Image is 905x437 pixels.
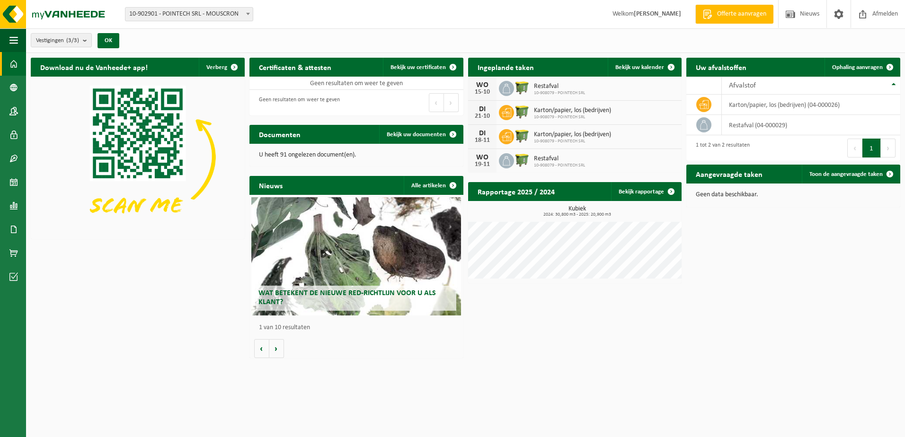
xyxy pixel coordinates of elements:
span: Ophaling aanvragen [832,64,883,70]
strong: [PERSON_NAME] [634,10,681,17]
td: restafval (04-000029) [722,115,901,135]
button: Vorige [254,339,269,358]
img: WB-1100-HPE-GN-50 [514,128,530,144]
div: 15-10 [473,89,492,96]
div: DI [473,105,492,113]
a: Ophaling aanvragen [825,58,899,77]
img: WB-1100-HPE-GN-50 [514,79,530,96]
span: 10-902901 - POINTECH SRL - MOUSCRON [125,8,253,21]
button: Next [881,139,896,157]
td: karton/papier, los (bedrijven) (04-000026) [722,95,901,115]
img: WB-1100-HPE-GN-50 [514,152,530,168]
h2: Ingeplande taken [468,58,543,76]
p: U heeft 91 ongelezen document(en). [259,152,454,158]
button: Verberg [199,58,244,77]
img: WB-1100-HPE-GN-50 [514,104,530,120]
a: Offerte aanvragen [695,5,773,24]
div: DI [473,130,492,137]
p: Geen data beschikbaar. [696,192,891,198]
div: 21-10 [473,113,492,120]
span: Wat betekent de nieuwe RED-richtlijn voor u als klant? [258,289,436,306]
span: Vestigingen [36,34,79,48]
button: OK [98,33,119,48]
button: Previous [429,93,444,112]
div: 19-11 [473,161,492,168]
h2: Rapportage 2025 / 2024 [468,182,564,201]
a: Alle artikelen [404,176,462,195]
h2: Uw afvalstoffen [686,58,756,76]
span: 10-908079 - POINTECH SRL [534,114,611,120]
div: 18-11 [473,137,492,144]
p: 1 van 10 resultaten [259,324,459,331]
span: Bekijk uw certificaten [390,64,446,70]
span: Offerte aanvragen [715,9,769,19]
span: Toon de aangevraagde taken [809,171,883,177]
span: Verberg [206,64,227,70]
h2: Certificaten & attesten [249,58,341,76]
span: Afvalstof [729,82,756,89]
span: 10-908079 - POINTECH SRL [534,90,585,96]
h2: Documenten [249,125,310,143]
a: Wat betekent de nieuwe RED-richtlijn voor u als klant? [251,197,461,315]
span: Restafval [534,83,585,90]
button: Previous [847,139,862,157]
a: Toon de aangevraagde taken [802,165,899,184]
span: Karton/papier, los (bedrijven) [534,131,611,139]
div: WO [473,154,492,161]
div: WO [473,81,492,89]
button: 1 [862,139,881,157]
span: 10-908079 - POINTECH SRL [534,139,611,144]
h3: Kubiek [473,206,682,217]
h2: Download nu de Vanheede+ app! [31,58,157,76]
img: Download de VHEPlus App [31,77,245,237]
h2: Aangevraagde taken [686,165,772,183]
span: 2024: 30,800 m3 - 2025: 20,900 m3 [473,212,682,217]
span: Bekijk uw kalender [615,64,664,70]
a: Bekijk uw certificaten [383,58,462,77]
span: Restafval [534,155,585,163]
button: Volgende [269,339,284,358]
span: Bekijk uw documenten [387,131,446,138]
span: 10-902901 - POINTECH SRL - MOUSCRON [125,7,253,21]
count: (3/3) [66,37,79,44]
div: Geen resultaten om weer te geven [254,92,340,113]
a: Bekijk rapportage [611,182,681,201]
button: Next [444,93,459,112]
div: 1 tot 2 van 2 resultaten [691,138,750,158]
a: Bekijk uw kalender [608,58,681,77]
a: Bekijk uw documenten [379,125,462,144]
h2: Nieuws [249,176,292,194]
span: Karton/papier, los (bedrijven) [534,107,611,114]
button: Vestigingen(3/3) [31,33,92,47]
span: 10-908079 - POINTECH SRL [534,163,585,168]
td: Geen resultaten om weer te geven [249,77,463,90]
